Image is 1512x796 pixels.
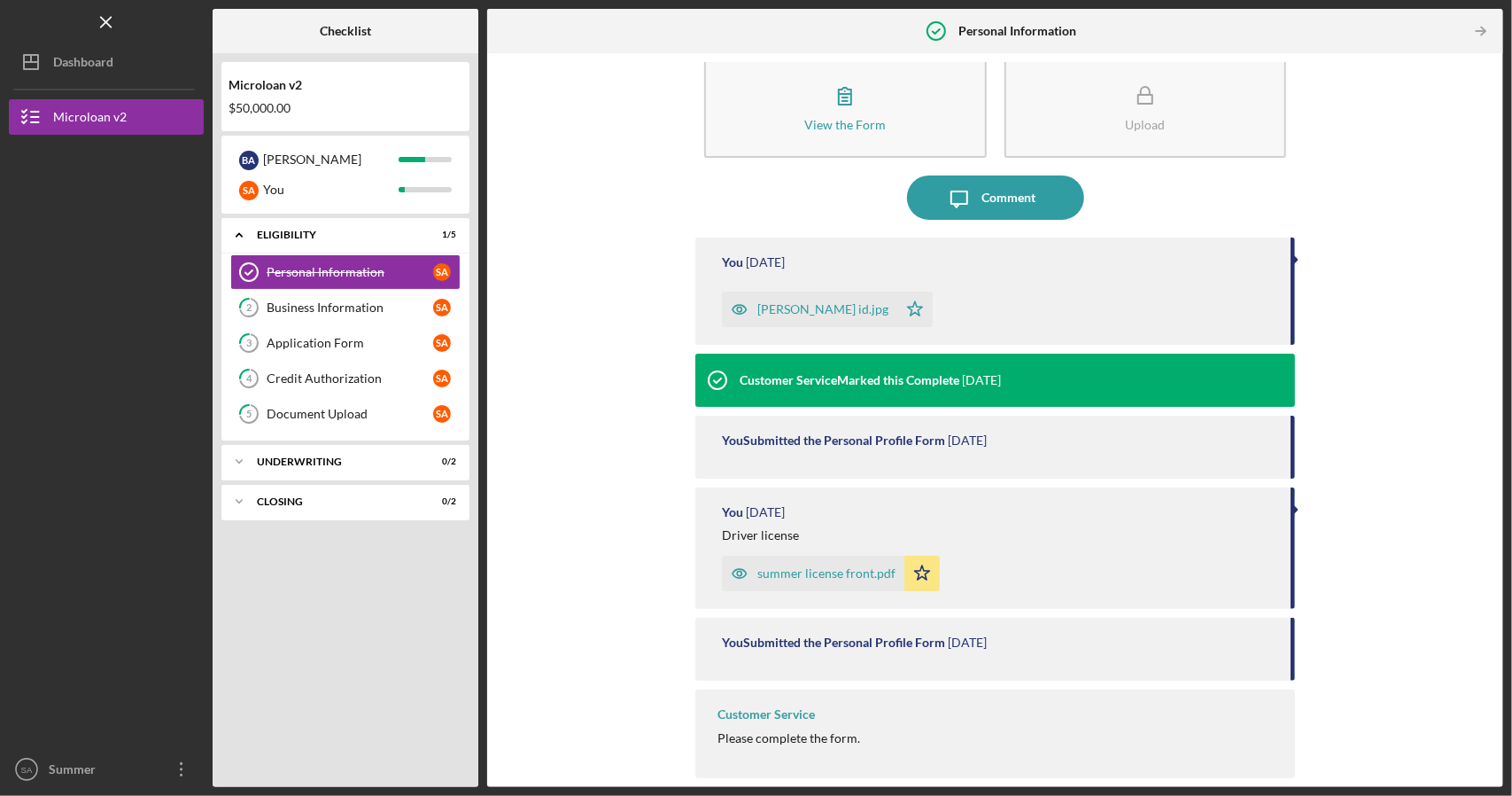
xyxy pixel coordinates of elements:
[746,255,785,269] time: 2025-10-07 17:54
[263,144,399,175] div: [PERSON_NAME]
[704,56,986,158] button: View the Form
[1004,56,1286,158] button: Upload
[740,373,959,387] div: Customer Service Marked this Complete
[53,99,127,139] div: Microloan v2
[246,338,252,349] tspan: 3
[9,44,204,80] button: Dashboard
[948,433,987,448] time: 2025-09-26 18:28
[229,101,462,115] div: $50,000.00
[239,151,259,170] div: B A
[757,566,896,581] div: summer license front.pdf
[958,24,1076,38] b: Personal Information
[230,325,461,361] a: 3Application FormSA
[230,254,461,290] a: Personal InformationSA
[722,528,799,542] div: Driver license
[239,181,259,200] div: S A
[962,373,1001,387] time: 2025-10-02 17:48
[746,505,785,519] time: 2025-09-26 18:24
[948,636,987,650] time: 2025-09-26 18:23
[424,457,456,467] div: 0 / 2
[722,505,743,519] div: You
[21,765,33,775] text: SA
[267,336,433,350] div: Application Form
[53,44,113,84] div: Dashboard
[257,230,412,240] div: Eligibility
[722,433,945,448] div: You Submitted the Personal Profile Form
[257,496,412,507] div: Closing
[433,370,451,387] div: S A
[424,496,456,507] div: 0 / 2
[433,334,451,352] div: S A
[722,255,743,269] div: You
[320,24,371,38] b: Checklist
[257,457,412,467] div: Underwriting
[717,707,815,722] div: Customer Service
[722,292,933,327] button: [PERSON_NAME] id.jpg
[1125,118,1165,131] div: Upload
[433,299,451,316] div: S A
[717,731,860,745] div: Please complete the form.
[230,396,461,432] a: 5Document UploadSA
[424,230,456,240] div: 1 / 5
[722,636,945,650] div: You Submitted the Personal Profile Form
[433,263,451,281] div: S A
[263,175,399,205] div: You
[981,176,1035,220] div: Comment
[246,409,252,420] tspan: 5
[9,752,204,787] button: SASummer [PERSON_NAME]
[267,265,433,279] div: Personal Information
[267,371,433,386] div: Credit Authorization
[757,302,888,316] div: [PERSON_NAME] id.jpg
[246,373,252,385] tspan: 4
[230,361,461,396] a: 4Credit AuthorizationSA
[433,405,451,423] div: S A
[722,556,940,591] button: summer license front.pdf
[9,99,204,135] button: Microloan v2
[907,176,1084,220] button: Comment
[267,300,433,315] div: Business Information
[804,118,886,131] div: View the Form
[229,78,462,92] div: Microloan v2
[267,407,433,421] div: Document Upload
[230,290,461,325] a: 2Business InformationSA
[246,302,252,314] tspan: 2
